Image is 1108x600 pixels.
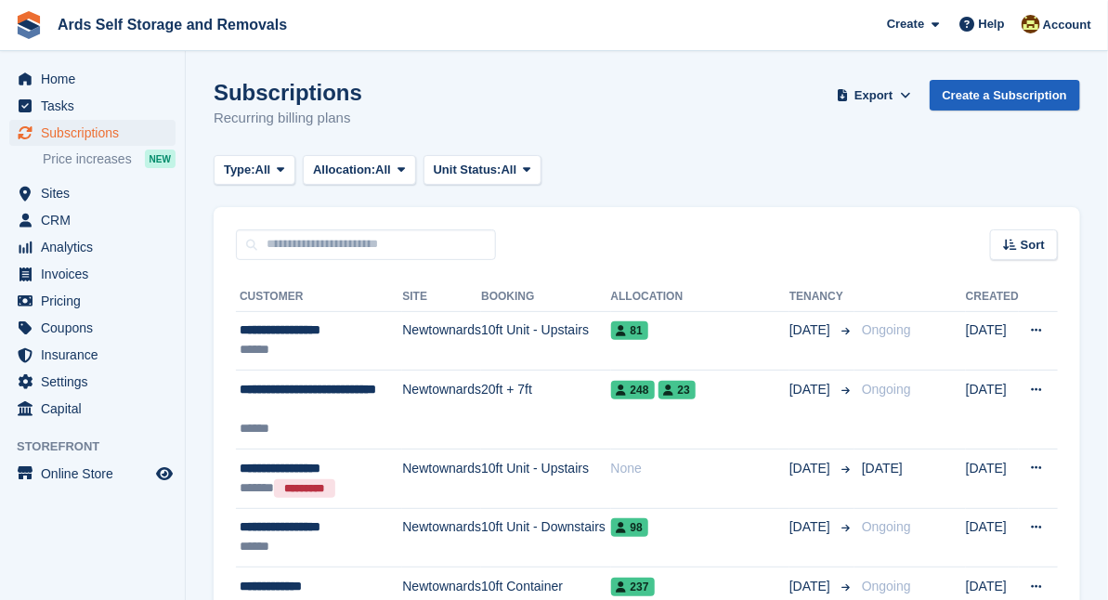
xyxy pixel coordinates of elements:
[862,579,911,593] span: Ongoing
[966,508,1019,567] td: [DATE]
[862,519,911,534] span: Ongoing
[611,321,648,340] span: 81
[854,86,893,105] span: Export
[481,449,610,508] td: 10ft Unit - Upstairs
[930,80,1080,111] a: Create a Subscription
[41,234,152,260] span: Analytics
[214,155,295,186] button: Type: All
[214,108,362,129] p: Recurring billing plans
[236,282,402,312] th: Customer
[9,461,176,487] a: menu
[833,80,915,111] button: Export
[862,382,911,397] span: Ongoing
[17,437,185,456] span: Storefront
[41,315,152,341] span: Coupons
[313,161,375,179] span: Allocation:
[789,380,834,399] span: [DATE]
[41,120,152,146] span: Subscriptions
[966,282,1019,312] th: Created
[402,282,481,312] th: Site
[9,369,176,395] a: menu
[979,15,1005,33] span: Help
[41,288,152,314] span: Pricing
[303,155,416,186] button: Allocation: All
[789,320,834,340] span: [DATE]
[966,449,1019,508] td: [DATE]
[41,261,152,287] span: Invoices
[9,120,176,146] a: menu
[9,93,176,119] a: menu
[862,322,911,337] span: Ongoing
[611,459,789,478] div: None
[611,518,648,537] span: 98
[9,66,176,92] a: menu
[9,180,176,206] a: menu
[214,80,362,105] h1: Subscriptions
[9,315,176,341] a: menu
[862,461,903,476] span: [DATE]
[402,449,481,508] td: Newtownards
[789,577,834,596] span: [DATE]
[9,288,176,314] a: menu
[50,9,294,40] a: Ards Self Storage and Removals
[41,461,152,487] span: Online Store
[966,371,1019,450] td: [DATE]
[255,161,271,179] span: All
[789,282,854,312] th: Tenancy
[502,161,517,179] span: All
[1021,236,1045,254] span: Sort
[481,371,610,450] td: 20ft + 7ft
[43,150,132,168] span: Price increases
[434,161,502,179] span: Unit Status:
[41,93,152,119] span: Tasks
[15,11,43,39] img: stora-icon-8386f47178a22dfd0bd8f6a31ec36ba5ce8667c1dd55bd0f319d3a0aa187defe.svg
[41,369,152,395] span: Settings
[1022,15,1040,33] img: Mark McFerran
[41,207,152,233] span: CRM
[9,234,176,260] a: menu
[789,459,834,478] span: [DATE]
[224,161,255,179] span: Type:
[41,180,152,206] span: Sites
[153,463,176,485] a: Preview store
[611,381,655,399] span: 248
[402,311,481,371] td: Newtownards
[611,282,789,312] th: Allocation
[611,578,655,596] span: 237
[43,149,176,169] a: Price increases NEW
[41,66,152,92] span: Home
[1043,16,1091,34] span: Account
[887,15,924,33] span: Create
[9,261,176,287] a: menu
[9,207,176,233] a: menu
[481,282,610,312] th: Booking
[966,311,1019,371] td: [DATE]
[481,311,610,371] td: 10ft Unit - Upstairs
[402,371,481,450] td: Newtownards
[658,381,696,399] span: 23
[41,342,152,368] span: Insurance
[145,150,176,168] div: NEW
[481,508,610,567] td: 10ft Unit - Downstairs
[41,396,152,422] span: Capital
[9,396,176,422] a: menu
[9,342,176,368] a: menu
[375,161,391,179] span: All
[424,155,541,186] button: Unit Status: All
[789,517,834,537] span: [DATE]
[402,508,481,567] td: Newtownards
